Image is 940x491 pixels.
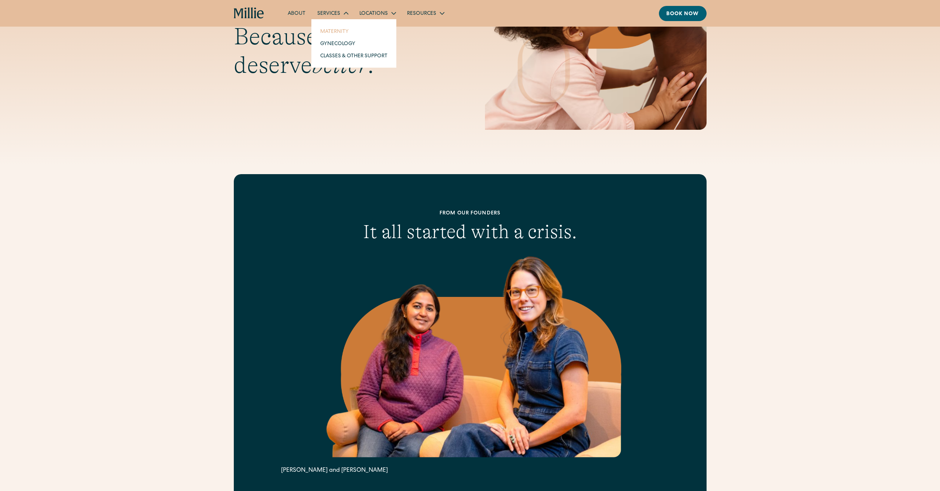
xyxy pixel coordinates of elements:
a: Book now [659,6,707,21]
div: Locations [353,7,401,19]
div: Book now [666,10,699,18]
a: home [234,7,264,19]
div: [PERSON_NAME] and [PERSON_NAME] [281,466,659,475]
div: Resources [401,7,450,19]
a: Classes & Other Support [314,50,393,62]
div: Services [317,10,340,18]
h2: It all started with a crisis. [281,220,659,243]
div: From our founders [281,210,659,217]
a: Gynecology [314,37,393,50]
div: Services [311,7,353,19]
a: Maternity [314,25,393,37]
img: Two women sitting on a couch, representing a welcoming and supportive environment in maternity an... [319,252,621,457]
a: About [282,7,311,19]
div: Resources [407,10,436,18]
nav: Services [311,19,396,68]
div: Locations [359,10,388,18]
